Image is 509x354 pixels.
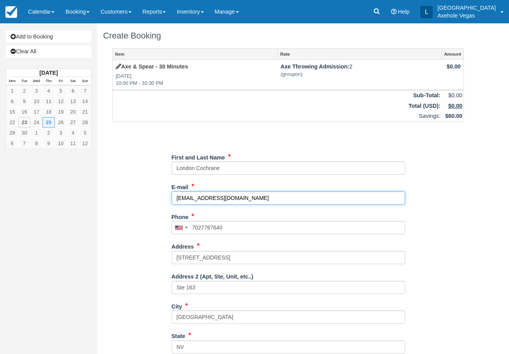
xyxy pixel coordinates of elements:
a: 30 [18,128,30,138]
strong: [DATE] [39,70,58,76]
a: 29 [6,128,18,138]
label: Address [172,240,194,251]
label: State [172,329,185,340]
a: Clear All [6,45,91,58]
a: 8 [6,96,18,107]
a: 3 [55,128,67,138]
a: 9 [42,138,54,149]
a: 17 [30,107,42,117]
img: checkfront-main-nav-mini-logo.png [5,6,17,18]
a: 5 [79,128,91,138]
a: 26 [55,117,67,128]
a: 12 [79,138,91,149]
label: City [172,300,182,311]
a: 7 [79,86,91,96]
strong: $60.00 [445,113,462,119]
a: Add to Booking [6,30,91,43]
th: Thu [42,77,54,86]
td: $0.00 [442,60,464,90]
th: Sat [67,77,79,86]
a: Item [113,49,277,60]
a: 1 [30,128,42,138]
a: 10 [30,96,42,107]
a: 22 [6,117,18,128]
h1: Create Booking [103,31,473,40]
em: [DATE] 10:00 PM - 10:30 PM [116,73,275,87]
i: Help [391,9,397,14]
a: 4 [42,86,54,96]
strong: Sub-Total: [413,92,441,98]
u: $0.00 [448,103,462,109]
p: [GEOGRAPHIC_DATA] [437,4,496,12]
a: 25 [42,117,54,128]
a: 6 [67,86,79,96]
a: 14 [79,96,91,107]
th: Sun [79,77,91,86]
a: 21 [79,107,91,117]
a: 23 [18,117,30,128]
label: Address 2 (Apt, Ste, Unit, etc..) [172,270,253,281]
a: 10 [55,138,67,149]
th: Wed [30,77,42,86]
label: First and Last Name [172,151,225,162]
a: 6 [6,138,18,149]
td: 2 [278,60,442,90]
a: 3 [30,86,42,96]
a: 11 [67,138,79,149]
div: United States: +1 [172,221,190,234]
a: Rate [278,49,441,60]
a: 2 [42,128,54,138]
p: Axehole Vegas [437,12,496,19]
a: 24 [30,117,42,128]
a: 27 [67,117,79,128]
a: 5 [55,86,67,96]
a: 20 [67,107,79,117]
a: 11 [42,96,54,107]
a: 28 [79,117,91,128]
span: Help [398,9,410,15]
span: USD [425,103,437,109]
label: E-mail [172,181,188,191]
a: Axe & Spear - 30 Minutes [116,63,188,70]
em: (groupon) [281,71,439,78]
a: 8 [30,138,42,149]
a: 9 [18,96,30,107]
a: 13 [67,96,79,107]
td: Savings: [113,111,442,121]
a: 1 [6,86,18,96]
th: Fri [55,77,67,86]
strong: Axe Throwing Admission [281,63,349,70]
strong: Total ( ): [409,103,441,109]
a: 4 [67,128,79,138]
a: 7 [18,138,30,149]
td: $0.00 [442,90,464,101]
a: 16 [18,107,30,117]
th: Mon [6,77,18,86]
a: 15 [6,107,18,117]
a: 19 [55,107,67,117]
a: Amount [442,49,463,60]
a: 18 [42,107,54,117]
th: Tue [18,77,30,86]
a: 2 [18,86,30,96]
a: 12 [55,96,67,107]
div: L [420,6,433,18]
label: Phone [172,210,189,221]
